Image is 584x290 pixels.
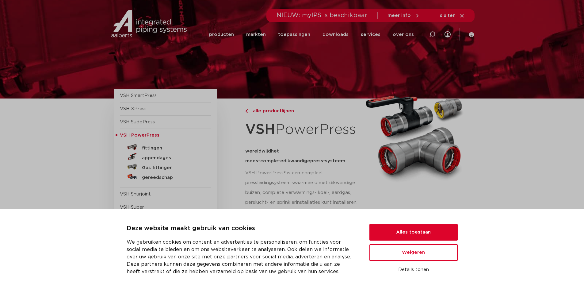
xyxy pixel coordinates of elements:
[278,23,310,46] a: toepassingen
[120,133,159,137] span: VSH PowerPress
[245,109,248,113] img: chevron-right.svg
[369,244,458,261] button: Weigeren
[142,155,203,161] h5: appendages
[369,224,458,241] button: Alles toestaan
[260,159,283,163] span: complete
[245,207,467,236] p: Het assortiment bestaat uit DW-profiel pressfittingen, -appendages en -gereedschap in de afmeting...
[120,192,151,196] a: VSH Shurjoint
[310,159,345,163] span: press-systeem
[369,265,458,275] button: Details tonen
[245,118,360,141] h1: PowerPress
[127,238,355,275] p: We gebruiken cookies om content en advertenties te personaliseren, om functies voor social media ...
[120,120,155,124] a: VSH SudoPress
[142,175,203,180] h5: gereedschap
[245,107,360,115] a: alle productlijnen
[387,13,420,18] a: meer info
[142,165,203,171] h5: Gas fittingen
[120,162,211,172] a: Gas fittingen
[209,23,414,46] nav: Menu
[283,159,310,163] span: dikwandige
[120,93,157,98] a: VSH SmartPress
[440,13,456,18] span: sluiten
[127,224,355,234] p: Deze website maakt gebruik van cookies
[249,109,294,113] span: alle productlijnen
[245,149,279,163] span: het meest
[120,142,211,152] a: fittingen
[209,23,234,46] a: producten
[120,205,144,210] a: VSH Super
[277,12,368,18] span: NIEUW: myIPS is beschikbaar
[120,106,147,111] a: VSH XPress
[120,172,211,181] a: gereedschap
[120,152,211,162] a: appendages
[245,168,360,207] p: VSH PowerPress® is een compleet pressleidingsysteem waarmee u met dikwandige buizen, complete ver...
[393,23,414,46] a: over ons
[387,13,411,18] span: meer info
[245,149,271,153] span: wereldwijd
[246,23,266,46] a: markten
[142,145,203,151] h5: fittingen
[245,122,275,137] strong: VSH
[440,13,465,18] a: sluiten
[323,23,349,46] a: downloads
[361,23,380,46] a: services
